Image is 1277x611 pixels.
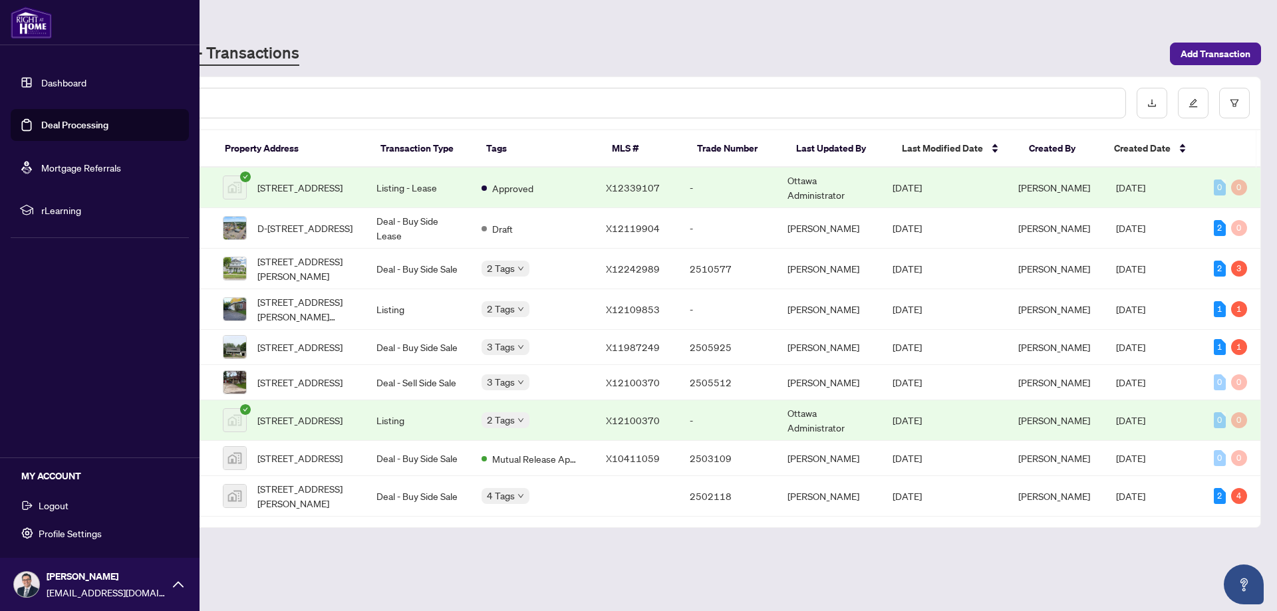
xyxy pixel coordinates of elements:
[1214,261,1226,277] div: 2
[517,417,524,424] span: down
[517,344,524,350] span: down
[1224,564,1264,604] button: Open asap
[487,261,515,276] span: 2 Tags
[777,168,882,208] td: Ottawa Administrator
[601,130,686,168] th: MLS #
[1231,488,1247,504] div: 4
[223,371,246,394] img: thumbnail-img
[1018,452,1090,464] span: [PERSON_NAME]
[366,208,471,249] td: Deal - Buy Side Lease
[1018,182,1090,193] span: [PERSON_NAME]
[487,412,515,428] span: 2 Tags
[777,249,882,289] td: [PERSON_NAME]
[679,289,777,330] td: -
[893,376,922,388] span: [DATE]
[893,182,922,193] span: [DATE]
[257,481,355,511] span: [STREET_ADDRESS][PERSON_NAME]
[1018,222,1090,234] span: [PERSON_NAME]
[41,162,121,174] a: Mortgage Referrals
[1116,182,1145,193] span: [DATE]
[223,485,246,507] img: thumbnail-img
[606,376,660,388] span: X12100370
[366,441,471,476] td: Deal - Buy Side Sale
[1137,88,1167,118] button: download
[257,375,343,390] span: [STREET_ADDRESS]
[1231,374,1247,390] div: 0
[893,222,922,234] span: [DATE]
[366,249,471,289] td: Deal - Buy Side Sale
[679,330,777,365] td: 2505925
[777,289,882,330] td: [PERSON_NAME]
[214,130,370,168] th: Property Address
[257,180,343,195] span: [STREET_ADDRESS]
[366,400,471,441] td: Listing
[1116,222,1145,234] span: [DATE]
[606,303,660,315] span: X12109853
[47,569,166,584] span: [PERSON_NAME]
[517,493,524,499] span: down
[41,119,108,131] a: Deal Processing
[1116,341,1145,353] span: [DATE]
[366,168,471,208] td: Listing - Lease
[223,447,246,469] img: thumbnail-img
[1116,414,1145,426] span: [DATE]
[893,341,922,353] span: [DATE]
[777,330,882,365] td: [PERSON_NAME]
[370,130,476,168] th: Transaction Type
[679,400,777,441] td: -
[11,7,52,39] img: logo
[1214,412,1226,428] div: 0
[223,257,246,280] img: thumbnail-img
[1219,88,1250,118] button: filter
[1018,303,1090,315] span: [PERSON_NAME]
[517,265,524,272] span: down
[1189,98,1198,108] span: edit
[785,130,891,168] th: Last Updated By
[1116,303,1145,315] span: [DATE]
[240,404,251,415] span: check-circle
[1231,220,1247,236] div: 0
[902,141,983,156] span: Last Modified Date
[366,289,471,330] td: Listing
[517,379,524,386] span: down
[1018,263,1090,275] span: [PERSON_NAME]
[679,476,777,517] td: 2502118
[679,441,777,476] td: 2503109
[1231,301,1247,317] div: 1
[1018,376,1090,388] span: [PERSON_NAME]
[223,409,246,431] img: thumbnail-img
[257,451,343,465] span: [STREET_ADDRESS]
[1214,339,1226,355] div: 1
[777,365,882,400] td: [PERSON_NAME]
[1147,98,1157,108] span: download
[223,217,246,239] img: thumbnail-img
[487,339,515,354] span: 3 Tags
[1214,180,1226,195] div: 0
[240,172,251,182] span: check-circle
[777,441,882,476] td: [PERSON_NAME]
[1231,450,1247,466] div: 0
[777,400,882,441] td: Ottawa Administrator
[606,414,660,426] span: X12100370
[606,182,660,193] span: X12339107
[777,208,882,249] td: [PERSON_NAME]
[517,306,524,312] span: down
[1214,450,1226,466] div: 0
[366,476,471,517] td: Deal - Buy Side Sale
[1231,412,1247,428] div: 0
[257,254,355,283] span: [STREET_ADDRESS][PERSON_NAME]
[686,130,785,168] th: Trade Number
[679,168,777,208] td: -
[606,341,660,353] span: X11987249
[366,330,471,365] td: Deal - Buy Side Sale
[257,221,353,235] span: D-[STREET_ADDRESS]
[14,572,39,597] img: Profile Icon
[223,298,246,320] img: thumbnail-img
[1178,88,1208,118] button: edit
[606,263,660,275] span: X12242989
[1114,141,1171,156] span: Created Date
[11,522,189,545] button: Profile Settings
[893,263,922,275] span: [DATE]
[1116,490,1145,502] span: [DATE]
[606,452,660,464] span: X10411059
